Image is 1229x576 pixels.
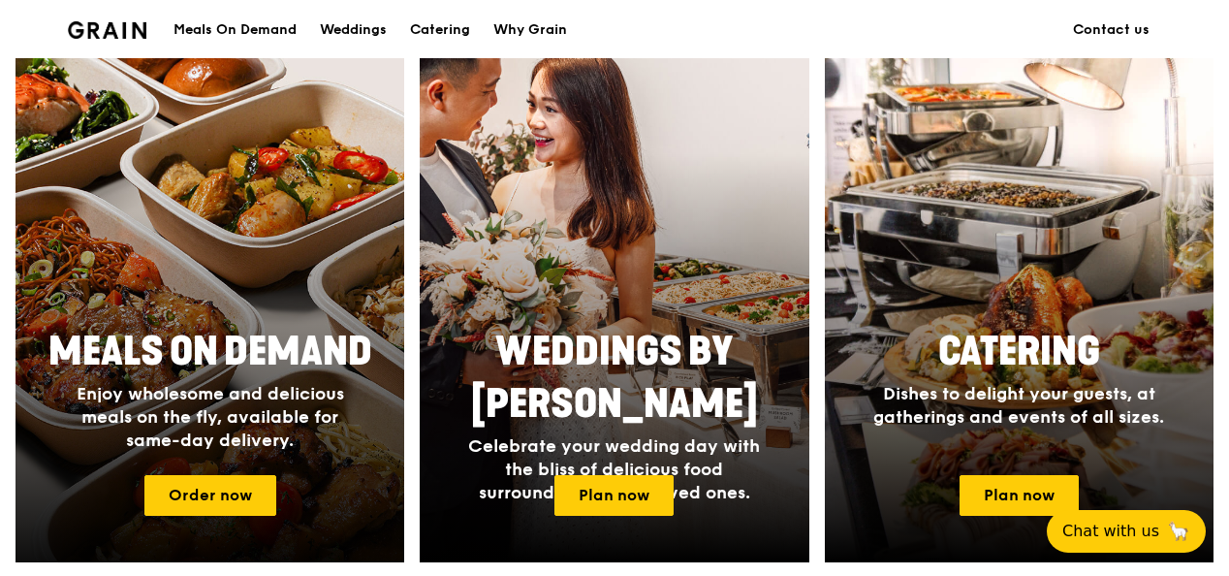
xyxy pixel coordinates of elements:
[554,475,674,516] a: Plan now
[1062,520,1159,543] span: Chat with us
[420,50,808,562] a: Weddings by [PERSON_NAME]Celebrate your wedding day with the bliss of delicious food surrounded b...
[1167,520,1190,543] span: 🦙
[493,1,567,59] div: Why Grain
[16,50,404,562] a: Meals On DemandEnjoy wholesome and delicious meals on the fly, available for same-day delivery.Or...
[398,1,482,59] a: Catering
[77,383,344,451] span: Enjoy wholesome and delicious meals on the fly, available for same-day delivery.
[960,475,1079,516] a: Plan now
[873,383,1164,428] span: Dishes to delight your guests, at gatherings and events of all sizes.
[144,475,276,516] a: Order now
[410,1,470,59] div: Catering
[173,1,297,59] div: Meals On Demand
[320,1,387,59] div: Weddings
[938,329,1100,375] span: Catering
[308,1,398,59] a: Weddings
[1061,1,1161,59] a: Contact us
[1047,510,1206,553] button: Chat with us🦙
[471,329,758,428] span: Weddings by [PERSON_NAME]
[825,50,1213,562] a: CateringDishes to delight your guests, at gatherings and events of all sizes.Plan now
[468,435,760,503] span: Celebrate your wedding day with the bliss of delicious food surrounded by your loved ones.
[482,1,579,59] a: Why Grain
[68,21,146,39] img: Grain
[48,329,372,375] span: Meals On Demand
